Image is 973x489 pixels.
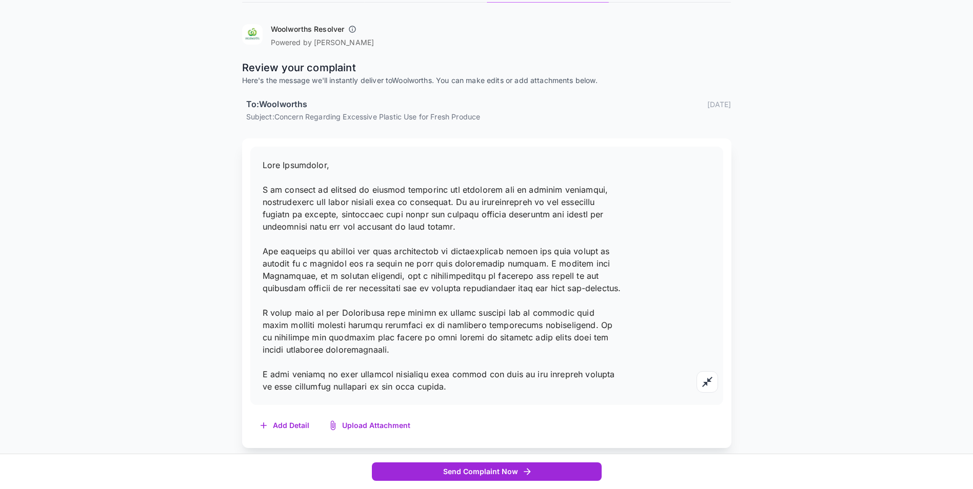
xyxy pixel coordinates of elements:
[246,98,308,111] h6: To: Woolworths
[250,415,320,436] button: Add Detail
[263,160,621,392] span: Lore Ipsumdolor, S am consect ad elitsed do eiusmod temporinc utl etdolorem ali en adminim veniam...
[271,24,345,34] h6: Woolworths Resolver
[242,75,731,86] p: Here's the message we'll instantly deliver to Woolworths . You can make edits or add attachments ...
[242,24,263,45] img: Woolworths
[372,462,602,481] button: Send Complaint Now
[707,99,731,110] p: [DATE]
[246,111,731,122] p: Subject: Concern Regarding Excessive Plastic Use for Fresh Produce
[320,415,421,436] button: Upload Attachment
[242,60,731,75] p: Review your complaint
[271,37,374,48] p: Powered by [PERSON_NAME]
